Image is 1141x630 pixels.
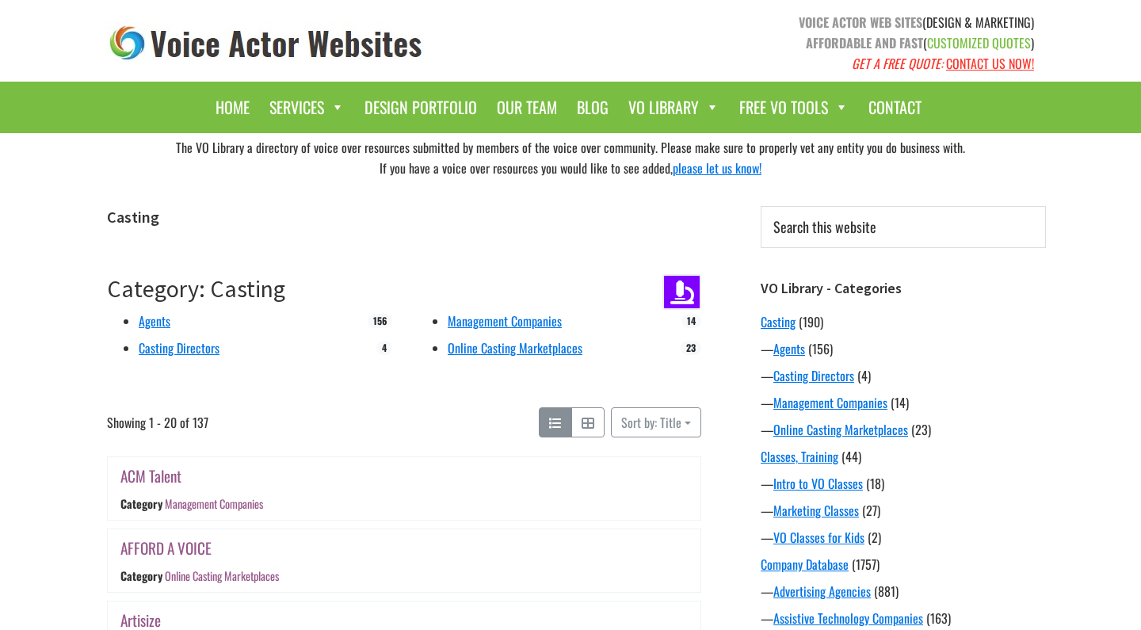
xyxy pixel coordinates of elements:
[773,582,871,601] a: Advertising Agencies
[120,536,212,559] a: AFFORD A VOICE
[773,339,805,358] a: Agents
[868,528,881,547] span: (2)
[261,90,353,125] a: Services
[773,474,863,493] a: Intro to VO Classes
[120,496,162,513] div: Category
[611,407,701,437] button: Sort by: Title
[376,341,392,355] span: 4
[808,339,833,358] span: (156)
[761,312,796,331] a: Casting
[773,393,887,412] a: Management Companies
[861,90,929,125] a: Contact
[773,609,923,628] a: Assistive Technology Companies
[773,420,908,439] a: Online Casting Marketplaces
[946,54,1034,73] a: CONTACT US NOW!
[799,13,922,32] strong: VOICE ACTOR WEB SITES
[582,12,1034,74] p: (DESIGN & MARKETING) ( )
[857,366,871,385] span: (4)
[773,528,864,547] a: VO Classes for Kids
[761,555,849,574] a: Company Database
[681,314,701,328] span: 14
[139,311,170,330] a: Agents
[911,420,931,439] span: (23)
[120,464,181,487] a: ACM Talent
[165,496,263,513] a: Management Companies
[852,54,943,73] em: GET A FREE QUOTE:
[448,338,582,357] a: Online Casting Marketplaces
[107,22,425,64] img: voice_actor_websites_logo
[806,33,923,52] strong: AFFORDABLE AND FAST
[569,90,616,125] a: Blog
[761,609,1046,628] div: —
[866,474,884,493] span: (18)
[773,501,859,520] a: Marketing Classes
[368,314,392,328] span: 156
[761,280,1046,297] h3: VO Library - Categories
[874,582,899,601] span: (881)
[761,206,1046,248] input: Search this website
[761,393,1046,412] div: —
[799,312,823,331] span: (190)
[731,90,857,125] a: Free VO Tools
[891,393,909,412] span: (14)
[761,501,1046,520] div: —
[761,339,1046,358] div: —
[761,447,838,466] a: Classes, Training
[852,555,880,574] span: (1757)
[761,582,1046,601] div: —
[165,567,279,584] a: Online Casting Marketplaces
[120,567,162,584] div: Category
[773,366,854,385] a: Casting Directors
[208,90,258,125] a: Home
[927,33,1031,52] span: CUSTOMIZED QUOTES
[448,311,562,330] a: Management Companies
[95,133,1046,182] div: The VO Library a directory of voice over resources submitted by members of the voice over communi...
[489,90,565,125] a: Our Team
[107,208,701,227] h1: Casting
[681,341,701,355] span: 23
[926,609,951,628] span: (163)
[673,158,761,178] a: please let us know!
[761,366,1046,385] div: —
[761,474,1046,493] div: —
[107,407,208,437] span: Showing 1 - 20 of 137
[761,420,1046,439] div: —
[357,90,485,125] a: Design Portfolio
[761,528,1046,547] div: —
[620,90,727,125] a: VO Library
[139,338,219,357] a: Casting Directors
[107,273,285,304] a: Category: Casting
[862,501,880,520] span: (27)
[841,447,861,466] span: (44)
